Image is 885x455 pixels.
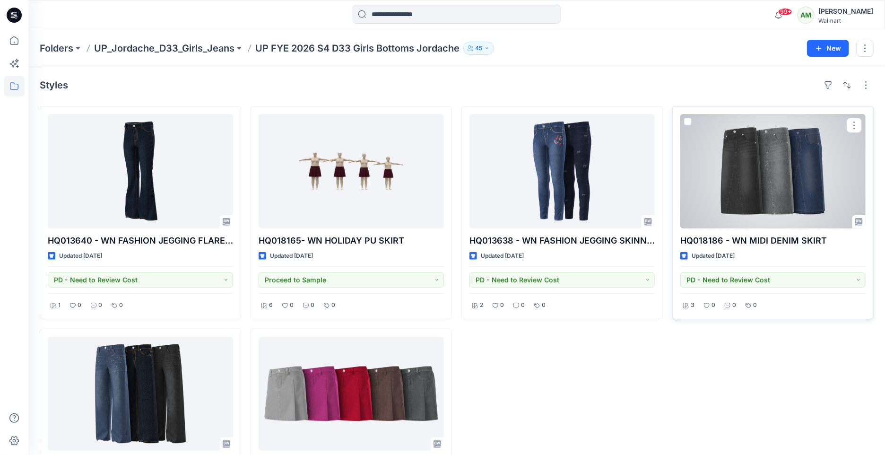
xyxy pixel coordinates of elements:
p: 0 [331,300,335,310]
p: HQ013640 - WN FASHION JEGGING FLARE -DENIM [48,234,233,247]
p: 0 [98,300,102,310]
p: 0 [732,300,736,310]
div: Walmart [818,17,873,24]
p: 45 [475,43,482,53]
div: AM [798,7,815,24]
p: 0 [542,300,546,310]
a: Folders [40,42,73,55]
p: 6 [269,300,273,310]
p: 0 [753,300,757,310]
a: HQ013640 - WN FASHION JEGGING FLARE -DENIM [48,114,233,228]
p: 2 [480,300,483,310]
p: 0 [311,300,314,310]
p: UP FYE 2026 S4 D33 Girls Bottoms Jordache [255,42,460,55]
button: New [807,40,849,57]
p: Updated [DATE] [692,251,735,261]
p: 1 [58,300,61,310]
button: 45 [463,42,494,55]
p: HQ018186 - WN MIDI DENIM SKIRT [680,234,866,247]
p: Updated [DATE] [59,251,102,261]
p: Updated [DATE] [481,251,524,261]
p: 0 [500,300,504,310]
p: 0 [290,300,294,310]
a: HQ018184 - WN WIDE LEG [48,337,233,451]
p: 0 [521,300,525,310]
a: UP_Jordache_D33_Girls_Jeans [94,42,234,55]
p: HQ013638 - WN FASHION JEGGING SKINNY -DENIM [469,234,655,247]
span: 99+ [778,8,792,16]
a: HQ018186 - WN MIDI DENIM SKIRT [680,114,866,228]
div: [PERSON_NAME] [818,6,873,17]
p: HQ018165- WN HOLIDAY PU SKIRT [259,234,444,247]
a: HQ018148- WN CORD A LINE SKIRT [259,337,444,451]
p: 0 [78,300,81,310]
p: 3 [691,300,694,310]
a: HQ013638 - WN FASHION JEGGING SKINNY -DENIM [469,114,655,228]
p: 0 [711,300,715,310]
p: 0 [119,300,123,310]
a: HQ018165- WN HOLIDAY PU SKIRT [259,114,444,228]
h4: Styles [40,79,68,91]
p: Updated [DATE] [270,251,313,261]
